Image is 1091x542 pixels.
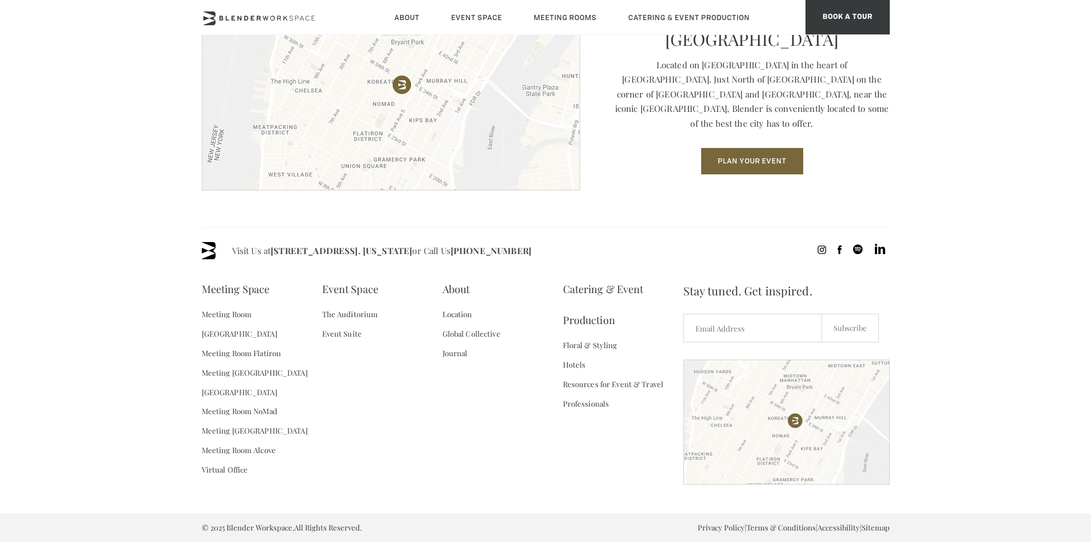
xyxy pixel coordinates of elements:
[683,314,822,342] input: Email Address
[443,344,468,363] a: Journal
[615,29,890,49] p: [GEOGRAPHIC_DATA]
[822,314,879,342] input: Subscribe
[202,383,277,402] a: [GEOGRAPHIC_DATA]
[563,375,683,414] a: Resources for Event & Travel Professionals
[563,274,683,336] a: Catering & Event Production
[746,522,816,532] a: Terms & Conditions
[322,324,362,344] a: Event Suite
[202,401,277,421] a: Meeting Room NoMad
[202,305,322,344] a: Meeting Room [GEOGRAPHIC_DATA]
[885,395,1091,542] iframe: Chat Widget
[698,522,745,532] a: Privacy Policy
[443,274,470,305] a: About
[701,148,803,174] button: Plan Your Event
[202,520,362,535] span: © 2025 Blender Workspace. All Rights Reserved.
[202,274,270,305] a: Meeting Space
[202,363,308,383] a: Meeting [GEOGRAPHIC_DATA]
[615,58,890,131] p: Located on [GEOGRAPHIC_DATA] in the heart of [GEOGRAPHIC_DATA]. Just North of [GEOGRAPHIC_DATA] o...
[451,245,531,256] a: [PHONE_NUMBER]
[232,242,531,259] span: Visit Us at or Call Us
[443,324,500,344] a: Global Collective
[202,421,308,440] a: Meeting [GEOGRAPHIC_DATA]
[202,344,281,363] a: Meeting Room Flatiron
[271,245,412,256] a: [STREET_ADDRESS]. [US_STATE]
[443,305,472,324] a: Location
[202,460,248,479] a: Virtual Office
[563,336,617,355] a: Floral & Styling
[683,274,890,308] span: Stay tuned. Get inspired.
[862,522,890,532] a: Sitemap
[202,440,276,460] a: Meeting Room Alcove
[698,520,890,535] span: | | |
[322,305,378,324] a: The Auditorium
[563,355,586,375] a: Hotels
[818,522,860,532] a: Accessibility
[322,274,378,305] a: Event Space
